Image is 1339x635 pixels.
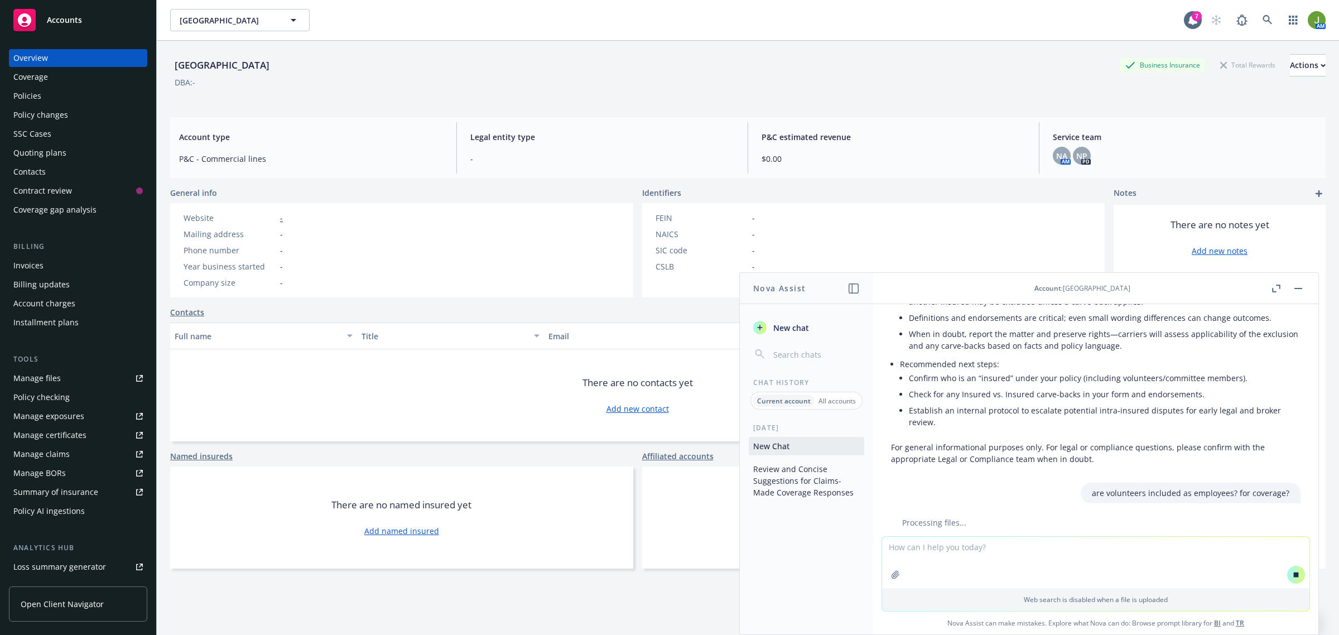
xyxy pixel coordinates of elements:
div: NAICS [656,228,748,240]
div: : [GEOGRAPHIC_DATA] [1034,283,1130,293]
a: Contacts [9,163,147,181]
a: Overview [9,49,147,67]
li: When in doubt, report the matter and preserve rights—carriers will assess applicability of the ex... [909,326,1301,354]
span: There are no contacts yet [582,376,693,389]
div: Coverage [13,68,48,86]
div: Installment plans [13,314,79,331]
div: Manage files [13,369,61,387]
a: Coverage gap analysis [9,201,147,219]
h1: Nova Assist [753,282,806,294]
a: Manage files [9,369,147,387]
div: Manage BORs [13,464,66,482]
a: Switch app [1282,9,1304,31]
p: For general informational purposes only. For legal or compliance questions, please confirm with t... [891,441,1301,465]
div: Website [184,212,276,224]
a: - [280,213,283,223]
a: SSC Cases [9,125,147,143]
p: Recommended next steps: [900,358,1301,370]
span: There are no named insured yet [331,498,471,512]
img: photo [1308,11,1326,29]
li: Definitions and endorsements are critical; even small wording differences can change outcomes. [909,310,1301,326]
div: Chat History [740,378,873,387]
button: New Chat [749,437,864,455]
span: P&C estimated revenue [762,131,1025,143]
span: - [470,153,734,165]
div: SSC Cases [13,125,51,143]
a: Accounts [9,4,147,36]
div: Summary of insurance [13,483,98,501]
a: Named insureds [170,450,233,462]
button: Review and Concise Suggestions for Claims-Made Coverage Responses [749,460,864,502]
div: Billing updates [13,276,70,294]
div: [GEOGRAPHIC_DATA] [170,58,274,73]
button: Actions [1290,54,1326,76]
span: - [752,244,755,256]
span: $0.00 [762,153,1025,165]
span: NA [1056,150,1067,162]
span: - [280,261,283,272]
span: Nova Assist can make mistakes. Explore what Nova can do: Browse prompt library for and [878,612,1314,634]
a: Manage BORs [9,464,147,482]
a: Summary of insurance [9,483,147,501]
div: Loss summary generator [13,558,106,576]
input: Search chats [771,347,860,362]
span: - [280,228,283,240]
span: - [752,261,755,272]
div: CSLB [656,261,748,272]
button: New chat [749,317,864,338]
a: add [1312,187,1326,200]
p: All accounts [818,396,856,406]
span: Account [1034,283,1061,293]
span: P&C - Commercial lines [179,153,443,165]
span: Open Client Navigator [21,598,104,610]
div: [DATE] [740,423,873,432]
div: Actions [1290,55,1326,76]
button: [GEOGRAPHIC_DATA] [170,9,310,31]
div: Contacts [13,163,46,181]
div: Account charges [13,295,75,312]
a: Start snowing [1205,9,1227,31]
div: Processing files... [891,517,1301,528]
div: Billing [9,241,147,252]
span: Accounts [47,16,82,25]
span: - [280,277,283,288]
span: Account type [179,131,443,143]
a: Installment plans [9,314,147,331]
div: Coverage gap analysis [13,201,97,219]
span: - [752,228,755,240]
div: Overview [13,49,48,67]
div: Tools [9,354,147,365]
span: General info [170,187,217,199]
span: Service team [1053,131,1317,143]
span: - [280,244,283,256]
a: TR [1236,618,1244,628]
a: Manage exposures [9,407,147,425]
div: Full name [175,330,340,342]
a: Contacts [170,306,204,318]
span: Notes [1114,187,1136,200]
div: 7 [1192,11,1202,21]
div: Phone number [184,244,276,256]
div: SIC code [656,244,748,256]
a: Search [1256,9,1279,31]
a: Manage certificates [9,426,147,444]
div: Policy changes [13,106,68,124]
a: Report a Bug [1231,9,1253,31]
div: Total Rewards [1215,58,1281,72]
div: Title [362,330,527,342]
div: Policy checking [13,388,70,406]
div: Analytics hub [9,542,147,554]
a: Policy AI ingestions [9,502,147,520]
div: Year business started [184,261,276,272]
div: DBA: - [175,76,195,88]
a: Policies [9,87,147,105]
a: Billing updates [9,276,147,294]
div: Business Insurance [1120,58,1206,72]
p: are volunteers included as employees? for coverage? [1092,487,1289,499]
div: Manage claims [13,445,70,463]
span: - [752,212,755,224]
a: Account charges [9,295,147,312]
div: Quoting plans [13,144,66,162]
span: Identifiers [642,187,681,199]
